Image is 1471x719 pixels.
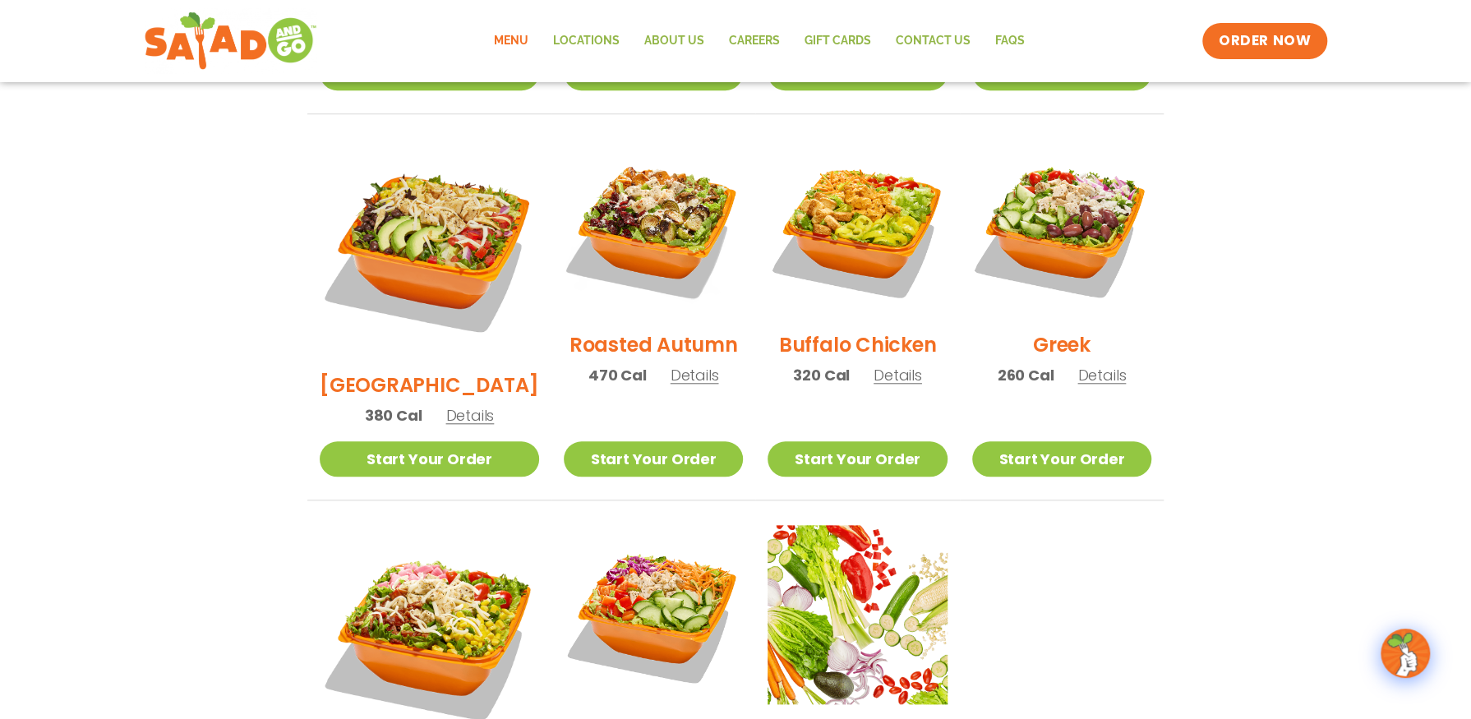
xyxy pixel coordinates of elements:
a: Careers [717,22,792,60]
a: Menu [482,22,541,60]
h2: Roasted Autumn [569,330,738,359]
a: ORDER NOW [1202,23,1327,59]
img: Product photo for Greek Salad [972,139,1151,318]
nav: Menu [482,22,1037,60]
img: Product photo for BBQ Ranch Salad [320,139,539,358]
span: Details [671,365,719,385]
img: new-SAG-logo-768×292 [144,8,317,74]
span: Details [445,405,494,426]
span: Details [1077,365,1126,385]
img: Product photo for Thai Salad [564,525,743,704]
span: Details [874,365,922,385]
h2: Buffalo Chicken [779,330,936,359]
span: 470 Cal [588,364,647,386]
img: Product photo for Roasted Autumn Salad [564,139,743,318]
a: Start Your Order [564,441,743,477]
img: Product photo for Build Your Own [768,525,947,704]
span: 380 Cal [365,404,422,426]
a: Start Your Order [768,441,947,477]
a: GIFT CARDS [792,22,883,60]
span: ORDER NOW [1219,31,1311,51]
img: Product photo for Buffalo Chicken Salad [768,139,947,318]
h2: Greek [1033,330,1091,359]
img: wpChatIcon [1382,630,1428,676]
a: About Us [632,22,717,60]
a: Contact Us [883,22,983,60]
a: Start Your Order [320,441,539,477]
h2: [GEOGRAPHIC_DATA] [320,371,539,399]
span: 320 Cal [793,364,850,386]
a: FAQs [983,22,1037,60]
a: Locations [541,22,632,60]
span: 260 Cal [998,364,1054,386]
a: Start Your Order [972,441,1151,477]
